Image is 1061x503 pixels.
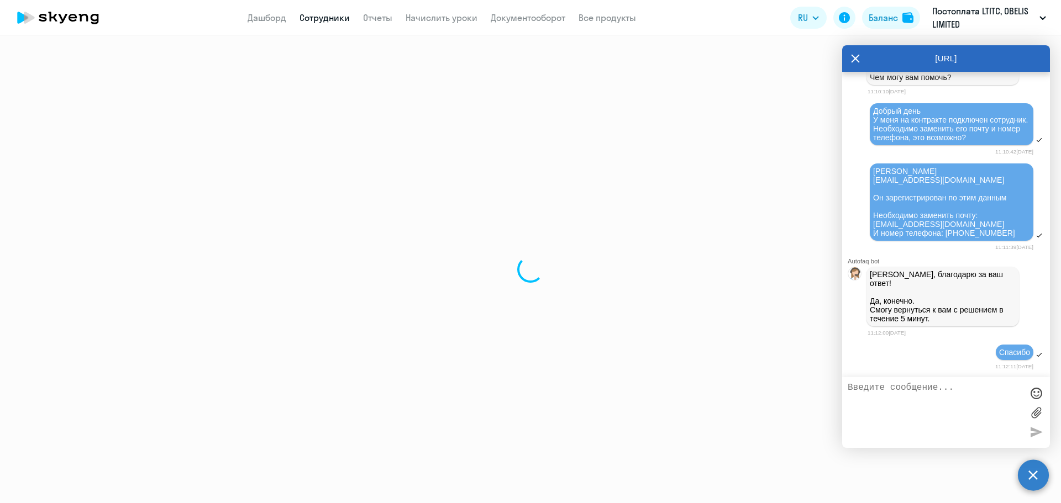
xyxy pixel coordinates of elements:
[862,7,920,29] button: Балансbalance
[300,12,350,23] a: Сотрудники
[491,12,565,23] a: Документооборот
[873,107,1030,142] span: Добрый день У меня на контракте подключен сотрудник. Необходимо заменить его почту и номер телефо...
[999,348,1030,357] span: Спасибо
[798,11,808,24] span: RU
[995,149,1033,155] time: 11:10:42[DATE]
[248,12,286,23] a: Дашборд
[927,4,1052,31] button: Постоплата LTITC, OBELIS LIMITED
[848,258,1050,264] div: Autofaq bot
[790,7,827,29] button: RU
[869,11,898,24] div: Баланс
[406,12,477,23] a: Начислить уроки
[579,12,636,23] a: Все продукты
[870,270,1016,323] p: [PERSON_NAME], благодарю за ваш ответ! Да, конечно. Смогу вернуться к вам с решением в течение 5 ...
[1028,404,1044,421] label: Лимит 10 файлов
[932,4,1035,31] p: Постоплата LTITC, OBELIS LIMITED
[995,363,1033,369] time: 11:12:11[DATE]
[363,12,392,23] a: Отчеты
[873,167,1015,237] span: [PERSON_NAME] [EMAIL_ADDRESS][DOMAIN_NAME] Он зарегистрирован по этим данным Необходимо заменить ...
[848,267,862,283] img: bot avatar
[902,12,913,23] img: balance
[868,88,906,94] time: 11:10:10[DATE]
[868,330,906,336] time: 11:12:00[DATE]
[995,244,1033,250] time: 11:11:39[DATE]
